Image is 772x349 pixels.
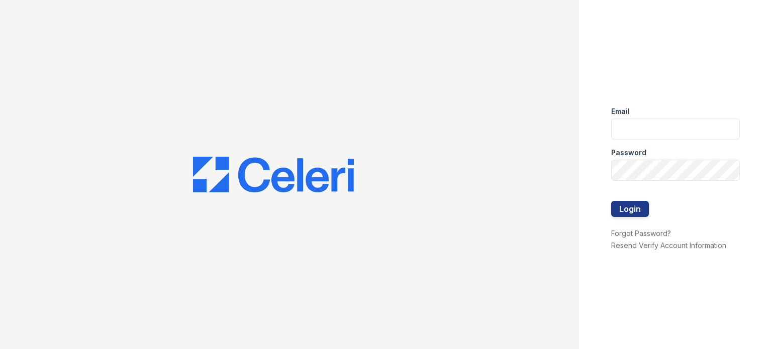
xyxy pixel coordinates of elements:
[611,148,646,158] label: Password
[611,106,630,117] label: Email
[611,229,671,238] a: Forgot Password?
[611,241,726,250] a: Resend Verify Account Information
[193,157,354,193] img: CE_Logo_Blue-a8612792a0a2168367f1c8372b55b34899dd931a85d93a1a3d3e32e68fde9ad4.png
[611,201,649,217] button: Login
